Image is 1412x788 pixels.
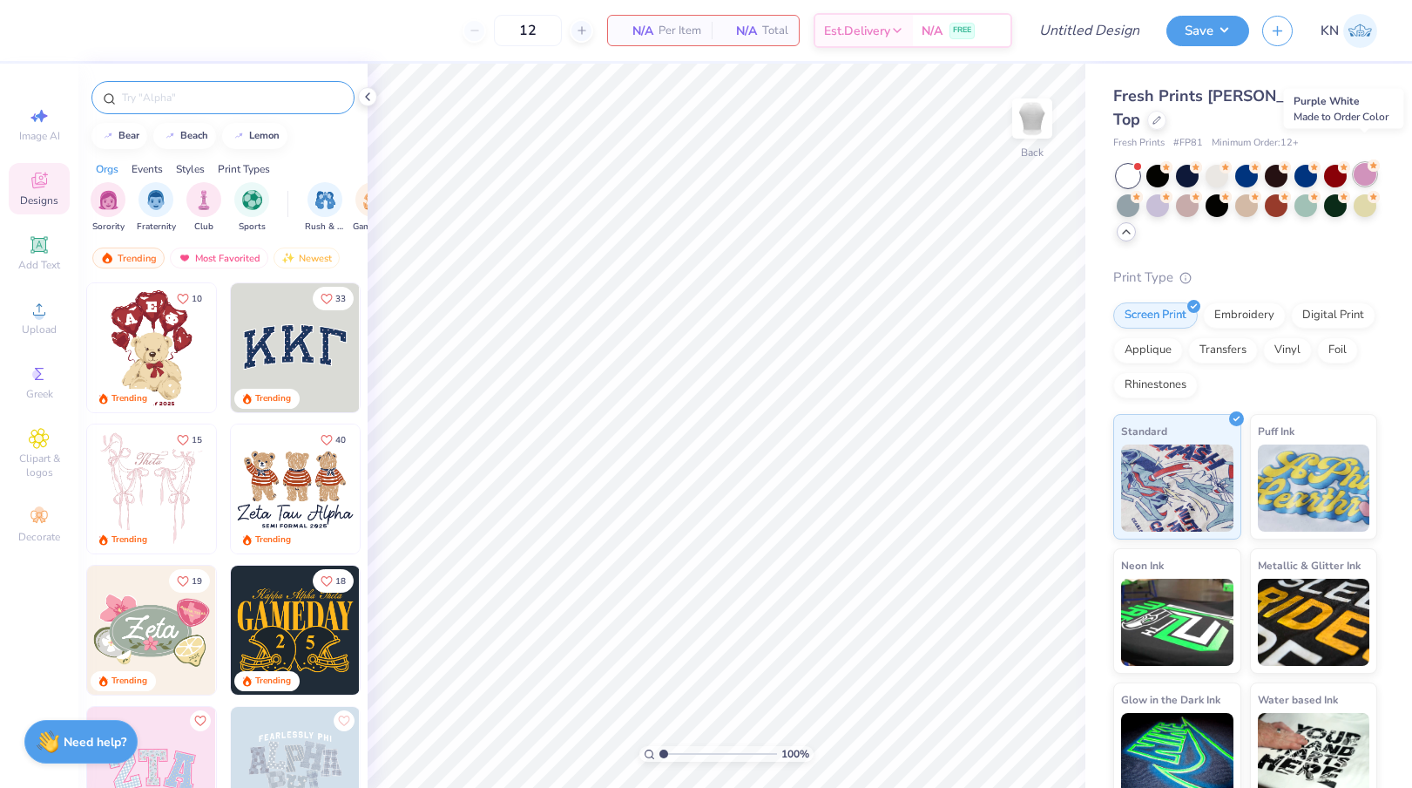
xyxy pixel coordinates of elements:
[26,387,53,401] span: Greek
[190,710,211,731] button: Like
[87,283,216,412] img: 587403a7-0594-4a7f-b2bd-0ca67a3ff8dd
[194,221,213,234] span: Club
[180,131,208,140] div: beach
[100,252,114,264] img: trending.gif
[722,22,757,40] span: N/A
[19,129,60,143] span: Image AI
[215,283,344,412] img: e74243e0-e378-47aa-a400-bc6bcb25063a
[359,566,488,695] img: 2b704b5a-84f6-4980-8295-53d958423ff9
[1343,14,1377,48] img: Kayleigh Nario
[242,190,262,210] img: Sports Image
[91,123,147,149] button: bear
[1258,556,1361,574] span: Metallic & Glitter Ink
[231,425,360,554] img: a3be6b59-b000-4a72-aad0-0c575b892a6b
[120,89,343,106] input: Try "Alpha"
[1021,145,1044,160] div: Back
[359,283,488,412] img: edfb13fc-0e43-44eb-bea2-bf7fc0dd67f9
[494,15,562,46] input: – –
[1113,136,1165,151] span: Fresh Prints
[222,123,287,149] button: lemon
[305,221,345,234] span: Rush & Bid
[194,190,213,210] img: Club Image
[153,123,216,149] button: beach
[1317,337,1358,363] div: Foil
[111,533,147,547] div: Trending
[91,182,125,234] div: filter for Sorority
[18,530,60,544] span: Decorate
[101,131,115,141] img: trend_line.gif
[111,675,147,688] div: Trending
[1121,690,1220,709] span: Glow in the Dark Ink
[192,577,202,586] span: 19
[146,190,166,210] img: Fraternity Image
[170,248,268,268] div: Most Favorited
[353,182,393,234] button: filter button
[192,295,202,303] span: 10
[1321,14,1377,48] a: KN
[87,566,216,695] img: 010ceb09-c6fc-40d9-b71e-e3f087f73ee6
[1113,85,1375,130] span: Fresh Prints [PERSON_NAME] Tank Top
[1121,422,1167,440] span: Standard
[178,252,192,264] img: most_fav.gif
[313,428,354,452] button: Like
[618,22,653,40] span: N/A
[353,221,393,234] span: Game Day
[315,190,335,210] img: Rush & Bid Image
[305,182,345,234] button: filter button
[137,221,176,234] span: Fraternity
[215,566,344,695] img: d6d5c6c6-9b9a-4053-be8a-bdf4bacb006d
[169,569,210,593] button: Like
[169,287,210,310] button: Like
[953,24,971,37] span: FREE
[132,161,163,177] div: Events
[186,182,221,234] div: filter for Club
[169,428,210,452] button: Like
[192,436,202,445] span: 15
[218,161,270,177] div: Print Types
[118,131,139,140] div: bear
[111,392,147,405] div: Trending
[335,295,346,303] span: 33
[1025,13,1153,48] input: Untitled Design
[9,452,70,479] span: Clipart & logos
[1188,337,1258,363] div: Transfers
[335,577,346,586] span: 18
[137,182,176,234] div: filter for Fraternity
[1212,136,1299,151] span: Minimum Order: 12 +
[359,425,488,554] img: d12c9beb-9502-45c7-ae94-40b97fdd6040
[255,675,291,688] div: Trending
[281,252,295,264] img: Newest.gif
[1173,136,1203,151] span: # FP81
[87,425,216,554] img: 83dda5b0-2158-48ca-832c-f6b4ef4c4536
[1294,110,1388,124] span: Made to Order Color
[249,131,280,140] div: lemon
[231,283,360,412] img: 3b9aba4f-e317-4aa7-a679-c95a879539bd
[1321,21,1339,41] span: KN
[1258,445,1370,532] img: Puff Ink
[22,323,57,336] span: Upload
[163,131,177,141] img: trend_line.gif
[1166,16,1249,46] button: Save
[1291,302,1375,329] div: Digital Print
[363,190,383,210] img: Game Day Image
[1113,302,1198,329] div: Screen Print
[186,182,221,234] button: filter button
[353,182,393,234] div: filter for Game Day
[1121,556,1164,574] span: Neon Ink
[18,258,60,272] span: Add Text
[1121,445,1233,532] img: Standard
[92,221,125,234] span: Sorority
[234,182,269,234] button: filter button
[98,190,118,210] img: Sorority Image
[922,22,942,40] span: N/A
[255,392,291,405] div: Trending
[1113,372,1198,398] div: Rhinestones
[762,22,788,40] span: Total
[305,182,345,234] div: filter for Rush & Bid
[1284,89,1404,129] div: Purple White
[64,734,126,751] strong: Need help?
[1203,302,1286,329] div: Embroidery
[1258,579,1370,666] img: Metallic & Glitter Ink
[1121,579,1233,666] img: Neon Ink
[781,746,809,762] span: 100 %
